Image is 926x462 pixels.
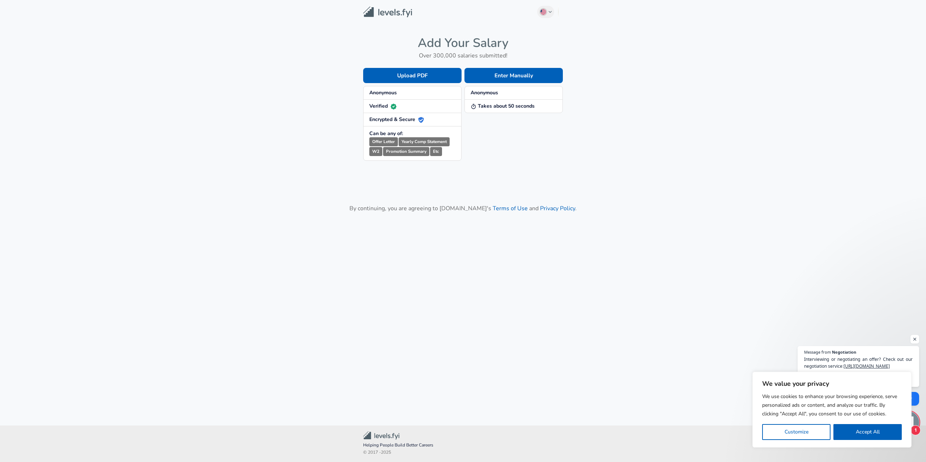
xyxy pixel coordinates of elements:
strong: Takes about 50 seconds [471,103,535,109]
span: 1 [910,425,921,435]
small: Yearly Comp Statement [399,137,450,146]
small: Etc [430,147,442,156]
img: English (US) [540,9,546,15]
button: English (US) [537,6,555,18]
strong: Verified [369,103,396,109]
small: W2 [369,147,382,156]
strong: Can be any of: [369,130,403,137]
small: Promotion Summary [383,147,429,156]
small: Offer Letter [369,137,398,146]
button: Customize [762,424,831,440]
p: We use cookies to enhance your browsing experience, serve personalized ads or content, and analyz... [762,392,902,418]
img: Levels.fyi Community [363,431,399,440]
a: Terms of Use [493,204,528,212]
p: We value your privacy [762,379,902,388]
span: © 2017 - 2025 [363,449,563,456]
span: Negotiation [832,350,856,354]
button: Accept All [833,424,902,440]
span: Helping People Build Better Careers [363,442,563,449]
div: Open chat [897,411,919,433]
a: Privacy Policy [540,204,575,212]
strong: Anonymous [471,89,498,96]
div: We value your privacy [752,372,912,448]
button: Upload PDF [363,68,462,83]
span: Interviewing or negotiating an offer? Check out our negotiation service: Increase in your offer g... [804,356,913,383]
button: Enter Manually [464,68,563,83]
h4: Add Your Salary [363,35,563,51]
span: Message from [804,350,831,354]
h6: Over 300,000 salaries submitted! [363,51,563,61]
strong: Encrypted & Secure [369,116,424,123]
strong: Anonymous [369,89,397,96]
img: Levels.fyi [363,7,412,18]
